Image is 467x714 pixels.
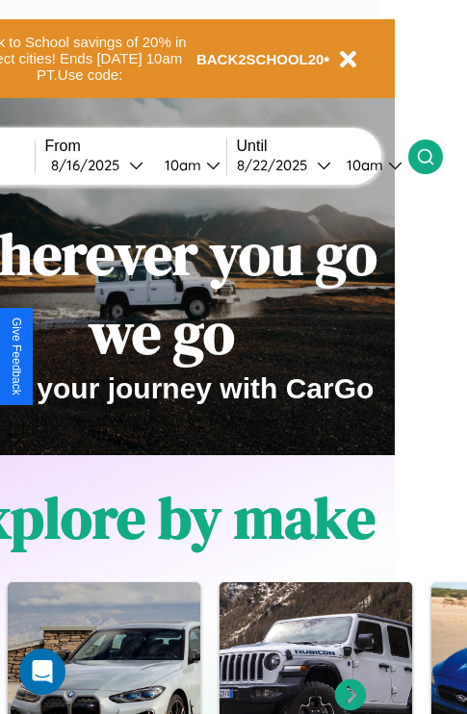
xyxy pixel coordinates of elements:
label: From [45,138,226,155]
div: 8 / 22 / 2025 [237,156,317,174]
div: 8 / 16 / 2025 [51,156,129,174]
button: 10am [149,155,226,175]
label: Until [237,138,408,155]
button: 8/16/2025 [45,155,149,175]
div: Open Intercom Messenger [19,649,65,695]
div: Give Feedback [10,318,23,395]
button: 10am [331,155,408,175]
div: 10am [155,156,206,174]
b: BACK2SCHOOL20 [196,51,324,67]
div: 10am [337,156,388,174]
